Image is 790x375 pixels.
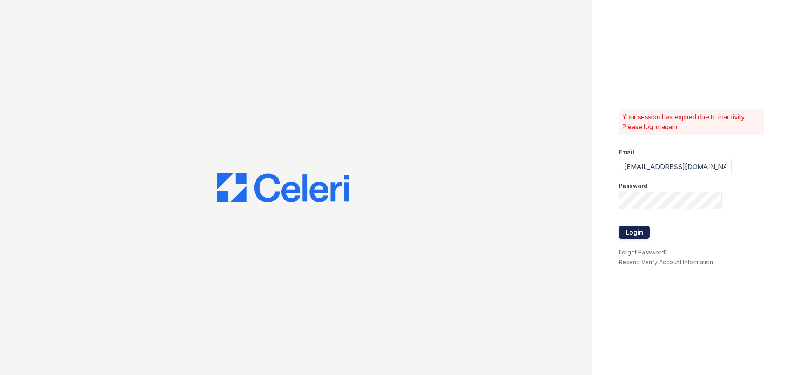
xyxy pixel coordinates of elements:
[622,112,760,132] p: Your session has expired due to inactivity. Please log in again.
[619,182,648,190] label: Password
[619,148,634,156] label: Email
[619,259,713,266] a: Resend Verify Account Information
[619,249,668,256] a: Forgot Password?
[619,226,650,239] button: Login
[217,173,349,203] img: CE_Logo_Blue-a8612792a0a2168367f1c8372b55b34899dd931a85d93a1a3d3e32e68fde9ad4.png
